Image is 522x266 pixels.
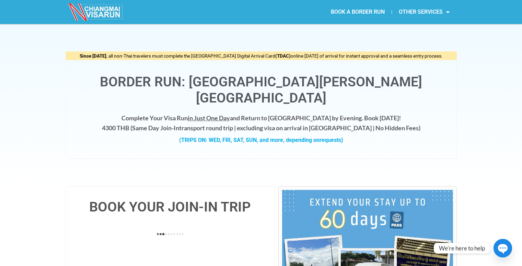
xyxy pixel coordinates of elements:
span: requests) [320,137,343,143]
strong: Since [DATE] [80,53,106,59]
strong: Same Day Join-In [132,124,179,132]
a: BOOK A BORDER RUN [324,4,392,20]
strong: (TRIPS ON: WED, FRI, SAT, SUN, and more, depending on [179,137,343,143]
h1: Border Run: [GEOGRAPHIC_DATA][PERSON_NAME][GEOGRAPHIC_DATA] [73,74,450,106]
h4: BOOK YOUR JOIN-IN TRIP [73,200,268,214]
nav: Menu [261,4,456,20]
strong: (TDAC) [275,53,291,59]
span: in Just One Day [188,114,230,122]
h4: Complete Your Visa Run and Return to [GEOGRAPHIC_DATA] by Evening. Book [DATE]! 4300 THB ( transp... [73,113,450,133]
span: , all non-Thai travelers must complete the [GEOGRAPHIC_DATA] Digital Arrival Card online [DATE] o... [80,53,443,59]
a: OTHER SERVICES [392,4,456,20]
